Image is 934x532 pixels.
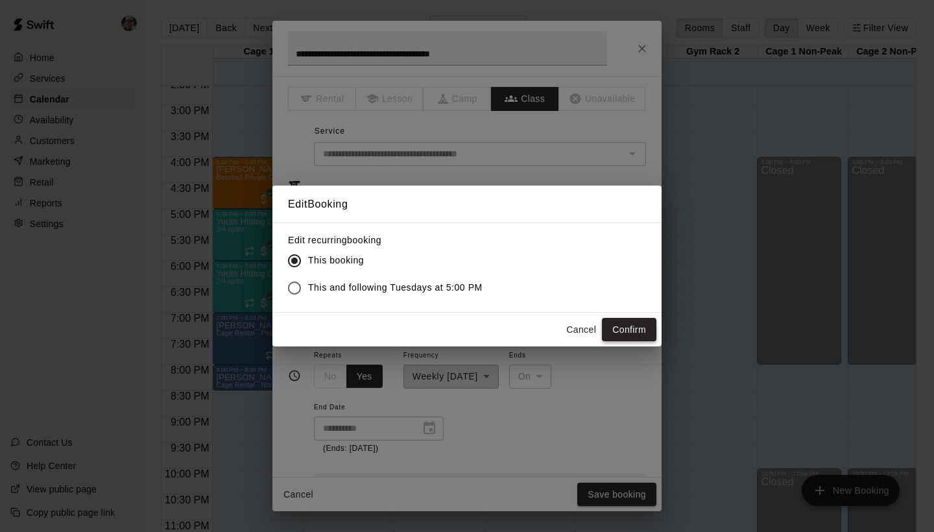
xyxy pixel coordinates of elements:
span: This booking [308,254,364,267]
button: Confirm [602,318,656,342]
span: This and following Tuesdays at 5:00 PM [308,281,483,295]
label: Edit recurring booking [288,234,493,247]
h2: Edit Booking [272,186,662,223]
button: Cancel [560,318,602,342]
